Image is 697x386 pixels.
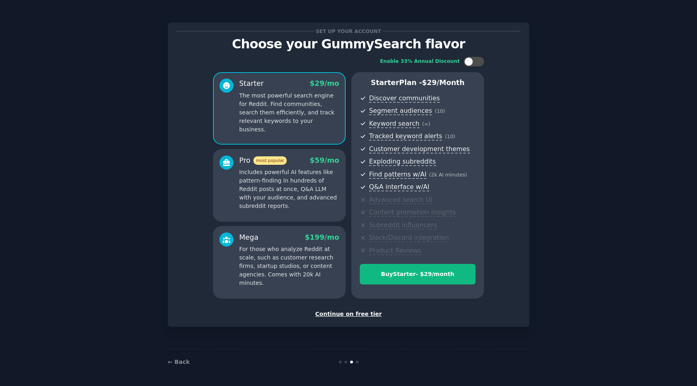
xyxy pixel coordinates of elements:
div: Continue on free tier [176,310,521,318]
span: $ 59 /mo [310,156,339,164]
span: $ 29 /mo [310,79,339,87]
span: ( 2k AI minutes ) [429,172,467,178]
p: The most powerful search engine for Reddit. Find communities, search them efficiently, and track ... [239,91,339,134]
span: Find patterns w/AI [369,170,426,179]
span: Exploding subreddits [369,158,436,166]
span: Keyword search [369,120,419,128]
div: Enable 33% Annual Discount [380,58,460,65]
span: Product Reviews [369,247,421,255]
span: ( 10 ) [435,108,445,114]
div: Mega [239,232,259,243]
span: Segment audiences [369,107,432,115]
span: Customer development themes [369,145,470,154]
span: Subreddit influencers [369,221,437,230]
button: BuyStarter- $29/month [360,264,476,284]
div: Pro [239,156,287,166]
span: Slack/Discord integration [369,234,449,242]
span: Discover communities [369,94,440,103]
p: Includes powerful AI features like pattern-finding in hundreds of Reddit posts at once, Q&A LLM w... [239,168,339,210]
span: Content promotion insights [369,208,456,217]
span: $ 199 /mo [305,233,339,241]
span: ( ∞ ) [422,121,430,127]
p: Starter Plan - [360,78,476,88]
p: For those who analyze Reddit at scale, such as customer research firms, startup studios, or conte... [239,245,339,287]
p: Choose your GummySearch flavor [176,37,521,51]
span: most popular [253,156,287,165]
span: Q&A interface w/AI [369,183,429,191]
a: ← Back [168,359,190,365]
span: Advanced search UI [369,196,432,204]
span: Tracked keyword alerts [369,132,442,141]
span: ( 10 ) [445,134,455,139]
span: Set up your account [315,27,383,35]
span: $ 29 /month [422,79,465,87]
div: Buy Starter - $ 29 /month [360,270,475,278]
div: Starter [239,79,264,89]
